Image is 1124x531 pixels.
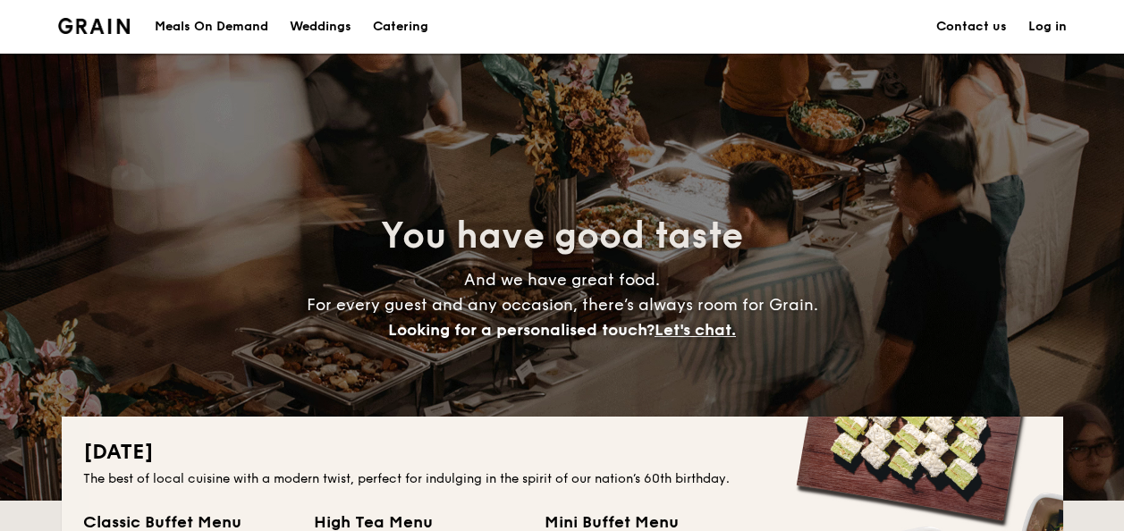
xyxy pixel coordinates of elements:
[655,320,736,340] span: Let's chat.
[83,438,1042,467] h2: [DATE]
[83,470,1042,488] div: The best of local cuisine with a modern twist, perfect for indulging in the spirit of our nation’...
[58,18,131,34] img: Grain
[307,270,818,340] span: And we have great food. For every guest and any occasion, there’s always room for Grain.
[388,320,655,340] span: Looking for a personalised touch?
[58,18,131,34] a: Logotype
[381,215,743,257] span: You have good taste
